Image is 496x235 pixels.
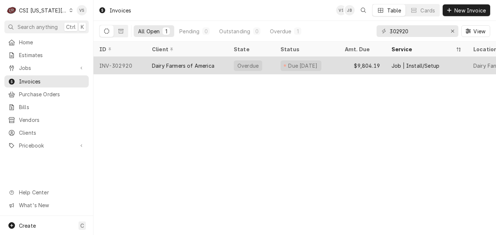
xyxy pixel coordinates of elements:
[19,103,85,111] span: Bills
[390,25,445,37] input: Keyword search
[392,62,439,70] div: Job | Install/Setup
[18,23,58,31] span: Search anything
[19,116,85,124] span: Vendors
[345,45,378,53] div: Amt. Due
[4,186,89,198] a: Go to Help Center
[344,5,355,15] div: JB
[4,199,89,211] a: Go to What's New
[19,201,84,209] span: What's New
[234,45,269,53] div: State
[19,51,85,59] span: Estimates
[344,5,355,15] div: Joshua Bennett's Avatar
[152,45,221,53] div: Client
[204,27,208,35] div: 0
[19,189,84,196] span: Help Center
[4,101,89,113] a: Bills
[80,222,84,230] span: C
[4,75,89,87] a: Invoices
[19,142,74,149] span: Pricebook
[387,7,401,14] div: Table
[281,45,332,53] div: Status
[237,62,259,70] div: Overdue
[295,27,300,35] div: 1
[99,45,139,53] div: ID
[19,7,67,14] div: CSI [US_STATE][GEOGRAPHIC_DATA].
[77,5,87,15] div: VS
[19,64,74,72] span: Jobs
[270,27,291,35] div: Overdue
[4,127,89,139] a: Clients
[19,78,85,85] span: Invoices
[7,5,17,15] div: C
[4,20,89,33] button: Search anythingCtrlK
[420,7,435,14] div: Cards
[138,27,160,35] div: All Open
[339,57,386,74] div: $9,804.19
[461,25,490,37] button: View
[19,223,36,229] span: Create
[179,27,199,35] div: Pending
[453,7,487,14] span: New Invoice
[4,114,89,126] a: Vendors
[443,4,490,16] button: New Invoice
[19,90,85,98] span: Purchase Orders
[164,27,168,35] div: 1
[358,4,369,16] button: Open search
[66,23,76,31] span: Ctrl
[336,5,346,15] div: Vicky Stuesse's Avatar
[4,36,89,48] a: Home
[4,139,89,152] a: Go to Pricebook
[287,62,318,70] div: Due [DATE]
[7,5,17,15] div: CSI Kansas City.'s Avatar
[19,38,85,46] span: Home
[447,25,458,37] button: Erase input
[255,27,259,35] div: 0
[77,5,87,15] div: Vicky Stuesse's Avatar
[472,27,487,35] span: View
[152,62,214,70] div: Dairy Farmers of America
[336,5,346,15] div: VS
[19,129,85,137] span: Clients
[4,49,89,61] a: Estimates
[219,27,250,35] div: Outstanding
[94,57,146,74] div: INV-302920
[392,45,454,53] div: Service
[4,88,89,100] a: Purchase Orders
[81,23,84,31] span: K
[4,62,89,74] a: Go to Jobs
